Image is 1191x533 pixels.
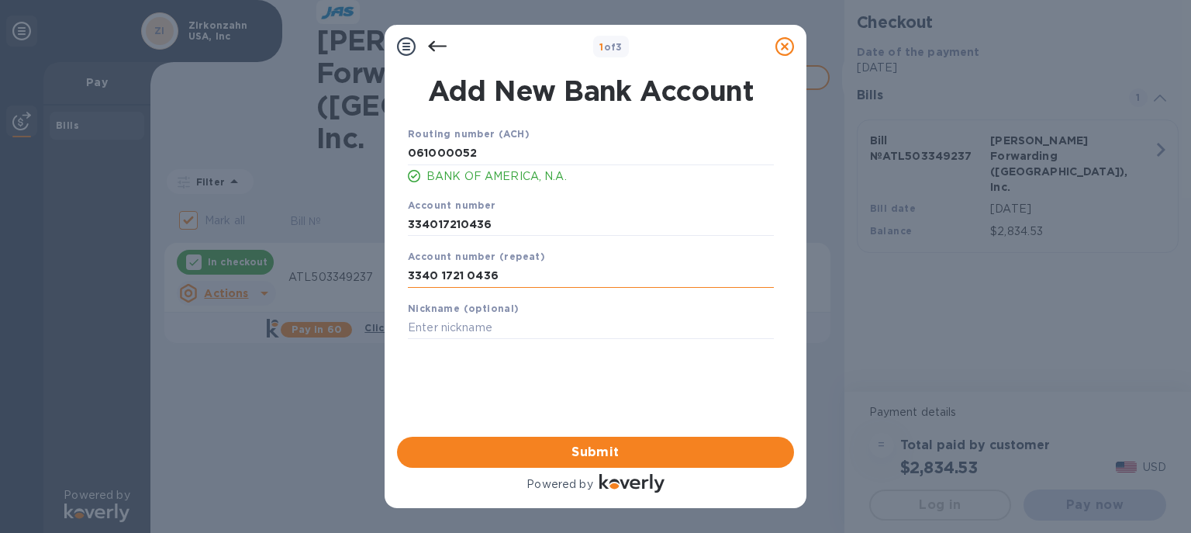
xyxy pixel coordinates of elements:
h1: Add New Bank Account [399,74,783,107]
img: Logo [599,474,665,493]
b: of 3 [599,41,623,53]
span: 1 [599,41,603,53]
b: Routing number (ACH) [408,128,530,140]
b: Nickname (optional) [408,303,520,314]
button: Submit [397,437,794,468]
input: Enter routing number [408,142,774,165]
input: Enter nickname [408,317,774,340]
input: Enter account number [408,213,774,236]
span: Submit [409,443,782,462]
input: Enter account number [408,265,774,288]
b: Account number [408,199,496,211]
p: Powered by [526,476,592,493]
b: Account number (repeat) [408,251,545,262]
p: BANK OF AMERICA, N.A. [426,168,774,185]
